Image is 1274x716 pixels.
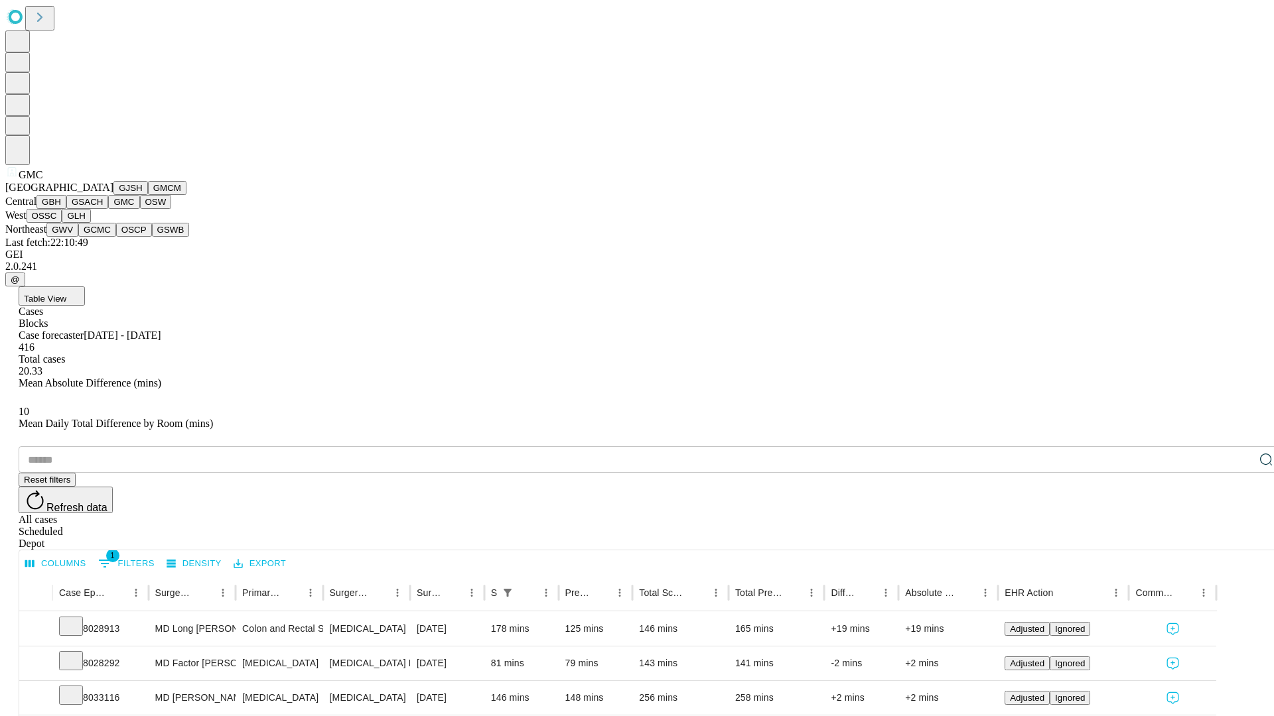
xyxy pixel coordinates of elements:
[140,195,172,209] button: OSW
[905,646,991,680] div: +2 mins
[417,681,478,715] div: [DATE]
[242,612,316,646] div: Colon and Rectal Surgery
[1135,587,1174,598] div: Comments
[1194,583,1213,602] button: Menu
[5,249,1269,261] div: GEI
[417,612,478,646] div: [DATE]
[59,681,142,715] div: 8033116
[242,587,281,598] div: Primary Service
[639,681,722,715] div: 256 mins
[976,583,995,602] button: Menu
[388,583,407,602] button: Menu
[802,583,821,602] button: Menu
[784,583,802,602] button: Sort
[5,223,46,235] span: Northeast
[11,274,20,284] span: @
[155,587,194,598] div: Surgeon Name
[155,612,229,646] div: MD Long [PERSON_NAME]
[518,583,537,602] button: Sort
[19,377,161,388] span: Mean Absolute Difference (mins)
[370,583,388,602] button: Sort
[62,209,90,223] button: GLH
[195,583,214,602] button: Sort
[84,329,161,341] span: [DATE] - [DATE]
[19,418,213,429] span: Mean Daily Total Difference by Room (mins)
[491,646,552,680] div: 81 mins
[417,646,478,680] div: [DATE]
[5,261,1269,272] div: 2.0.241
[330,612,403,646] div: [MEDICAL_DATA]
[106,549,119,562] span: 1
[78,223,116,237] button: GCMC
[831,681,892,715] div: +2 mins
[230,554,289,574] button: Export
[59,646,142,680] div: 8028292
[491,612,552,646] div: 178 mins
[330,646,403,680] div: [MEDICAL_DATA] PLANNED
[905,681,991,715] div: +2 mins
[19,169,42,180] span: GMC
[1005,587,1053,598] div: EHR Action
[565,612,626,646] div: 125 mins
[1005,691,1050,705] button: Adjusted
[152,223,190,237] button: GSWB
[1010,624,1044,634] span: Adjusted
[610,583,629,602] button: Menu
[26,618,46,641] button: Expand
[491,587,497,598] div: Scheduled In Room Duration
[113,181,148,195] button: GJSH
[905,612,991,646] div: +19 mins
[46,502,107,513] span: Refresh data
[688,583,707,602] button: Sort
[735,646,818,680] div: 141 mins
[1005,622,1050,636] button: Adjusted
[498,583,517,602] button: Show filters
[163,554,225,574] button: Density
[1005,656,1050,670] button: Adjusted
[330,681,403,715] div: [MEDICAL_DATA]
[565,646,626,680] div: 79 mins
[19,473,76,487] button: Reset filters
[19,286,85,306] button: Table View
[537,583,555,602] button: Menu
[26,652,46,676] button: Expand
[108,195,139,209] button: GMC
[242,646,316,680] div: [MEDICAL_DATA]
[26,687,46,710] button: Expand
[59,612,142,646] div: 8028913
[639,587,687,598] div: Total Scheduled Duration
[858,583,877,602] button: Sort
[46,223,78,237] button: GWV
[905,587,956,598] div: Absolute Difference
[707,583,725,602] button: Menu
[214,583,232,602] button: Menu
[592,583,610,602] button: Sort
[1176,583,1194,602] button: Sort
[5,196,36,207] span: Central
[19,487,113,513] button: Refresh data
[1010,658,1044,668] span: Adjusted
[127,583,145,602] button: Menu
[95,553,158,574] button: Show filters
[283,583,301,602] button: Sort
[301,583,320,602] button: Menu
[462,583,481,602] button: Menu
[1050,656,1090,670] button: Ignored
[148,181,186,195] button: GMCM
[1107,583,1125,602] button: Menu
[417,587,443,598] div: Surgery Date
[1055,693,1085,703] span: Ignored
[1050,622,1090,636] button: Ignored
[639,612,722,646] div: 146 mins
[66,195,108,209] button: GSACH
[1055,624,1085,634] span: Ignored
[155,681,229,715] div: MD [PERSON_NAME]
[565,587,591,598] div: Predicted In Room Duration
[735,612,818,646] div: 165 mins
[831,612,892,646] div: +19 mins
[831,646,892,680] div: -2 mins
[1010,693,1044,703] span: Adjusted
[444,583,462,602] button: Sort
[957,583,976,602] button: Sort
[5,182,113,193] span: [GEOGRAPHIC_DATA]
